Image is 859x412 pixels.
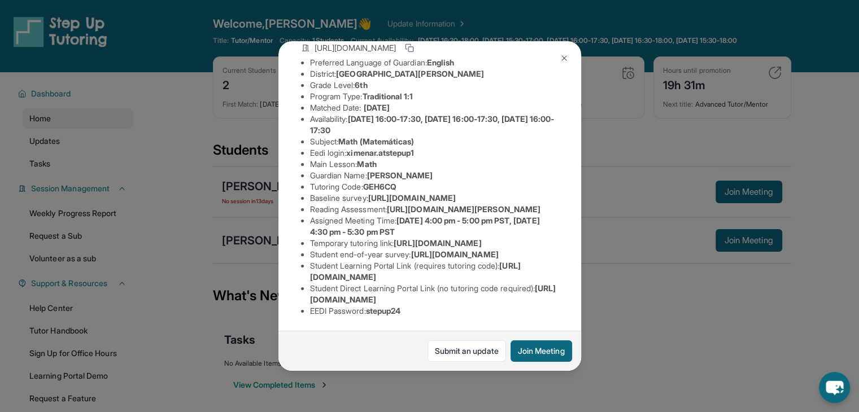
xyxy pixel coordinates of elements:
span: [DATE] 4:00 pm - 5:00 pm PST, [DATE] 4:30 pm - 5:30 pm PST [310,216,540,236]
span: [PERSON_NAME] [367,170,433,180]
li: Tutoring Code : [310,181,559,192]
span: [DATE] [364,103,390,112]
li: District: [310,68,559,80]
li: Main Lesson : [310,159,559,170]
button: Join Meeting [511,340,572,362]
span: [URL][DOMAIN_NAME] [368,193,456,203]
li: Student Learning Portal Link (requires tutoring code) : [310,260,559,283]
li: Baseline survey : [310,192,559,204]
span: stepup24 [366,306,401,315]
span: Traditional 1:1 [362,91,413,101]
li: Eedi login : [310,147,559,159]
li: Assigned Meeting Time : [310,215,559,238]
li: Availability: [310,113,559,136]
a: Submit an update [428,340,506,362]
button: Copy link [403,41,416,55]
li: Student end-of-year survey : [310,249,559,260]
li: EEDI Password : [310,305,559,317]
span: 6th [355,80,367,90]
span: [URL][DOMAIN_NAME] [315,42,396,54]
span: English [427,58,455,67]
li: Preferred Language of Guardian: [310,57,559,68]
button: chat-button [819,372,850,403]
span: [URL][DOMAIN_NAME] [411,249,498,259]
span: [URL][DOMAIN_NAME][PERSON_NAME] [387,204,540,214]
span: Math (Matemáticas) [338,137,414,146]
img: Close Icon [560,54,569,63]
span: [DATE] 16:00-17:30, [DATE] 16:00-17:30, [DATE] 16:00-17:30 [310,114,555,135]
li: Guardian Name : [310,170,559,181]
li: Grade Level: [310,80,559,91]
li: Matched Date: [310,102,559,113]
li: Program Type: [310,91,559,102]
span: ximenar.atstepup1 [346,148,414,157]
span: [URL][DOMAIN_NAME] [394,238,481,248]
span: [GEOGRAPHIC_DATA][PERSON_NAME] [336,69,484,78]
li: Student Direct Learning Portal Link (no tutoring code required) : [310,283,559,305]
span: Math [357,159,376,169]
li: Reading Assessment : [310,204,559,215]
span: GEH6CQ [363,182,396,191]
li: Subject : [310,136,559,147]
li: Temporary tutoring link : [310,238,559,249]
